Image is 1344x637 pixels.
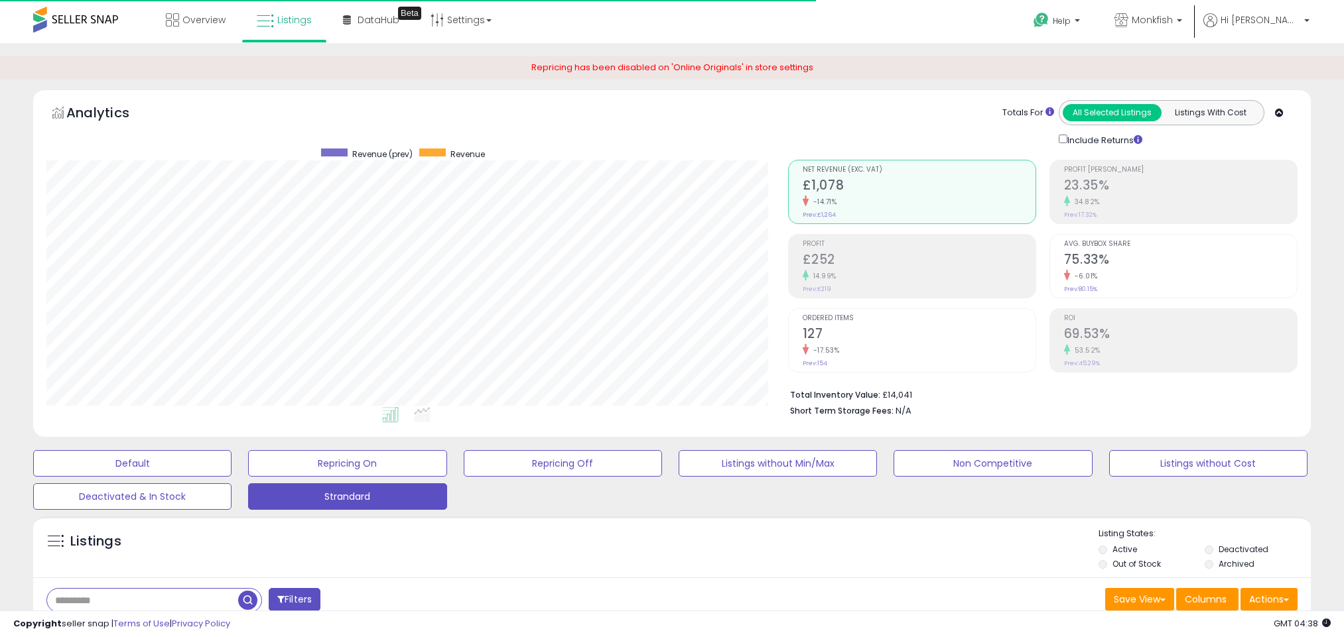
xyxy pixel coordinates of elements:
[1064,326,1297,344] h2: 69.53%
[398,7,421,20] div: Tooltip anchor
[531,61,813,74] span: Repricing has been disabled on 'Online Originals' in store settings
[13,618,230,630] div: seller snap | |
[1203,13,1310,43] a: Hi [PERSON_NAME]
[1064,285,1097,293] small: Prev: 80.15%
[803,326,1036,344] h2: 127
[803,252,1036,270] h2: £252
[1185,593,1227,606] span: Columns
[896,404,911,417] span: N/A
[1109,450,1308,477] button: Listings without Cost
[1064,315,1297,322] span: ROI
[803,359,827,367] small: Prev: 154
[803,241,1036,248] span: Profit
[1176,588,1239,610] button: Columns
[1161,104,1260,121] button: Listings With Cost
[1219,558,1254,569] label: Archived
[113,617,170,630] a: Terms of Use
[1064,211,1097,219] small: Prev: 17.32%
[464,450,662,477] button: Repricing Off
[1064,178,1297,196] h2: 23.35%
[1064,166,1297,174] span: Profit [PERSON_NAME]
[809,197,837,207] small: -14.71%
[1112,558,1161,569] label: Out of Stock
[450,148,485,160] span: Revenue
[66,103,155,125] h5: Analytics
[790,389,880,400] b: Total Inventory Value:
[803,315,1036,322] span: Ordered Items
[1219,544,1268,555] label: Deactivated
[1070,271,1098,281] small: -6.01%
[1099,528,1311,540] p: Listing States:
[1274,617,1331,630] span: 2025-09-10 04:38 GMT
[1033,12,1049,29] i: Get Help
[790,386,1288,402] li: £14,041
[803,285,831,293] small: Prev: £219
[1105,588,1174,610] button: Save View
[894,450,1092,477] button: Non Competitive
[1063,104,1162,121] button: All Selected Listings
[1132,13,1173,27] span: Monkfish
[679,450,877,477] button: Listings without Min/Max
[248,450,446,477] button: Repricing On
[1053,15,1071,27] span: Help
[1023,2,1093,43] a: Help
[803,166,1036,174] span: Net Revenue (Exc. VAT)
[352,148,413,160] span: Revenue (prev)
[1070,197,1100,207] small: 34.82%
[172,617,230,630] a: Privacy Policy
[1049,132,1158,147] div: Include Returns
[248,483,446,510] button: Strandard
[1064,252,1297,270] h2: 75.33%
[269,588,320,611] button: Filters
[277,13,312,27] span: Listings
[803,211,836,219] small: Prev: £1,264
[809,271,837,281] small: 14.99%
[358,13,399,27] span: DataHub
[33,450,232,477] button: Default
[809,345,840,355] small: -17.53%
[1002,107,1054,119] div: Totals For
[33,483,232,510] button: Deactivated & In Stock
[803,178,1036,196] h2: £1,078
[790,405,894,416] b: Short Term Storage Fees:
[1064,241,1297,248] span: Avg. Buybox Share
[182,13,226,27] span: Overview
[13,617,62,630] strong: Copyright
[70,532,121,551] h5: Listings
[1112,544,1137,555] label: Active
[1221,13,1300,27] span: Hi [PERSON_NAME]
[1064,359,1100,367] small: Prev: 45.29%
[1070,345,1101,355] small: 53.52%
[1241,588,1298,610] button: Actions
